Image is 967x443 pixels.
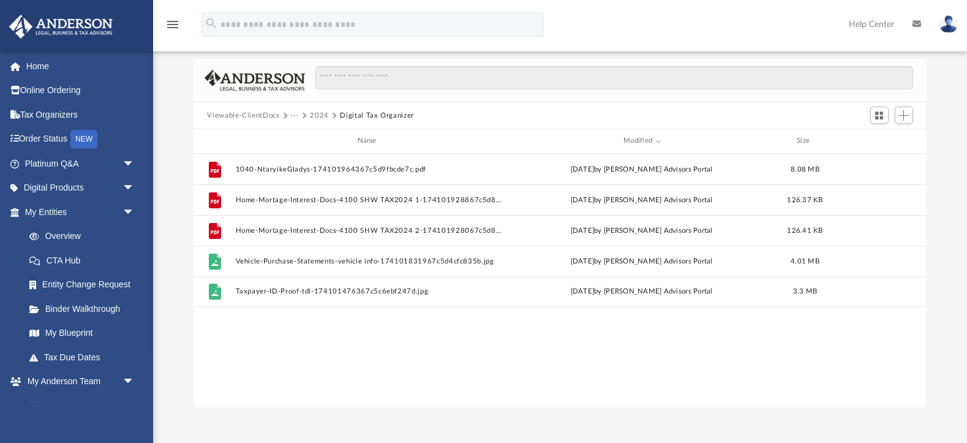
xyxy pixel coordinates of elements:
[6,15,116,39] img: Anderson Advisors Platinum Portal
[793,288,818,295] span: 3.3 MB
[122,369,147,395] span: arrow_drop_down
[508,286,775,297] div: [DATE] by [PERSON_NAME] Advisors Portal
[9,78,153,103] a: Online Ordering
[508,194,775,205] div: [DATE] by [PERSON_NAME] Advisors Portal
[835,135,921,146] div: id
[9,102,153,127] a: Tax Organizers
[9,54,153,78] a: Home
[236,165,503,173] button: 1040-NtaryikeGladys-174101964367c5d9fbcde7c.pdf
[207,110,279,121] button: Viewable-ClientDocs
[895,107,913,124] button: Add
[781,135,830,146] div: Size
[165,23,180,32] a: menu
[788,227,823,233] span: 126.41 KB
[236,257,503,265] button: Vehicle-Purchase-Statements-vehicle info-174101831967c5d4cfc835b.jpg
[235,135,503,146] div: Name
[291,110,299,121] button: ···
[508,256,775,267] div: [DATE] by [PERSON_NAME] Advisors Portal
[236,227,503,235] button: Home-Mortage-Interest-Docs-4100 SHW TAX2024 2-174101928067c5d890956e3.pdf
[17,224,153,249] a: Overview
[508,135,775,146] div: Modified
[9,127,153,152] a: Order StatusNEW
[17,321,147,346] a: My Blueprint
[236,287,503,295] button: Taxpayer-ID-Proof-tdl-174101476367c5c6ebf247d.jpg
[788,196,823,203] span: 126.37 KB
[122,151,147,176] span: arrow_drop_down
[310,110,329,121] button: 2024
[205,17,218,30] i: search
[791,257,820,264] span: 4.01 MB
[9,151,153,176] a: Platinum Q&Aarrow_drop_down
[17,273,153,297] a: Entity Change Request
[9,200,153,224] a: My Entitiesarrow_drop_down
[791,165,820,172] span: 8.08 MB
[870,107,889,124] button: Switch to Grid View
[508,225,775,236] div: [DATE] by [PERSON_NAME] Advisors Portal
[17,248,153,273] a: CTA Hub
[17,345,153,369] a: Tax Due Dates
[122,200,147,225] span: arrow_drop_down
[165,17,180,32] i: menu
[17,393,141,418] a: My Anderson Team
[236,196,503,204] button: Home-Mortage-Interest-Docs-4100 SHW TAX2024 1-174101928867c5d8982211a.pdf
[199,135,230,146] div: id
[315,66,912,89] input: Search files and folders
[70,130,97,148] div: NEW
[9,369,147,394] a: My Anderson Teamarrow_drop_down
[122,176,147,201] span: arrow_drop_down
[17,297,153,321] a: Binder Walkthrough
[194,154,926,408] div: grid
[340,110,414,121] button: Digital Tax Organizer
[508,164,775,175] div: [DATE] by [PERSON_NAME] Advisors Portal
[9,176,153,200] a: Digital Productsarrow_drop_down
[939,15,958,33] img: User Pic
